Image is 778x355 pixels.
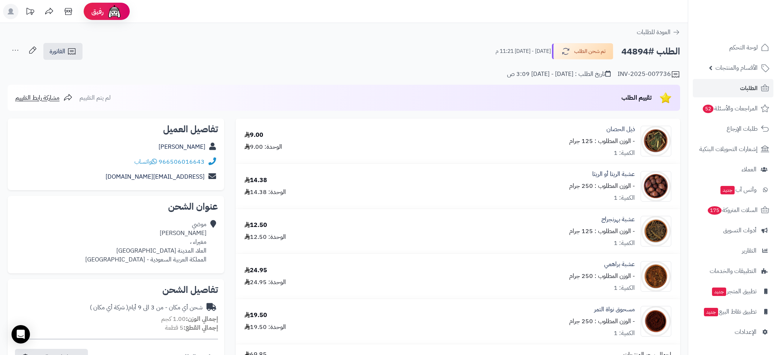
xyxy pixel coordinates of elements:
[708,206,722,215] span: 175
[244,131,263,140] div: 9.00
[569,136,635,146] small: - الوزن المطلوب : 125 جرام
[712,288,726,296] span: جديد
[244,278,286,287] div: الوحدة: 24.95
[244,176,267,185] div: 14.38
[614,329,635,338] div: الكمية: 1
[621,44,680,59] h2: الطلب #44894
[20,4,40,21] a: تحديثات المنصة
[614,239,635,248] div: الكمية: 1
[641,171,671,202] img: 1660069561-Reetha-90x90.jpg
[12,325,30,343] div: Open Intercom Messenger
[703,306,757,317] span: تطبيق نقاط البيع
[693,302,773,321] a: تطبيق نقاط البيعجديد
[693,282,773,301] a: تطبيق المتجرجديد
[569,271,635,281] small: - الوزن المطلوب : 250 جرام
[704,308,718,316] span: جديد
[735,327,757,337] span: الإعدادات
[244,143,282,151] div: الوحدة: 9.00
[693,38,773,57] a: لوحة التحكم
[693,262,773,280] a: التطبيقات والخدمات
[85,220,206,264] div: موضي [PERSON_NAME] مغيراء ، العلا، المدينة [GEOGRAPHIC_DATA] المملكة العربية السعودية - [GEOGRAPH...
[720,184,757,195] span: وآتس آب
[569,317,635,326] small: - الوزن المطلوب : 250 جرام
[601,215,635,224] a: عشبة بهرنجراج
[90,303,128,312] span: ( شركة أي مكان )
[641,306,671,337] img: 1737394487-Date%20Seed%20Powder-90x90.jpg
[14,285,218,294] h2: تفاصيل الشحن
[552,43,613,59] button: تم شحن الطلب
[711,286,757,297] span: تطبيق المتجر
[14,125,218,134] h2: تفاصيل العميل
[159,142,205,151] a: [PERSON_NAME]
[693,79,773,97] a: الطلبات
[693,242,773,260] a: التقارير
[161,314,218,324] small: 1.00 كجم
[729,42,758,53] span: لوحة التحكم
[720,186,735,194] span: جديد
[693,140,773,158] a: إشعارات التحويلات البنكية
[496,48,551,55] small: [DATE] - [DATE] 11:21 م
[710,266,757,276] span: التطبيقات والخدمات
[699,144,758,154] span: إشعارات التحويلات البنكية
[693,181,773,199] a: وآتس آبجديد
[740,83,758,94] span: الطلبات
[90,303,203,312] div: شحن أي مكان - من 3 الى 9 أيام
[507,70,611,79] div: تاريخ الطلب : [DATE] - [DATE] 3:09 ص
[244,188,286,197] div: الوحدة: 14.38
[134,157,157,166] a: واتساب
[693,99,773,118] a: المراجعات والأسئلة52
[621,93,652,102] span: تقييم الطلب
[606,125,635,134] a: ذيل الحصان
[50,47,65,56] span: الفاتورة
[244,233,286,242] div: الوحدة: 12.50
[614,194,635,202] div: الكمية: 1
[614,149,635,158] div: الكمية: 1
[742,245,757,256] span: التقارير
[244,323,286,332] div: الوحدة: 19.50
[641,216,671,247] img: 1693553337-Bhringraj-90x90.jpg
[244,266,267,275] div: 24.95
[15,93,73,102] a: مشاركة رابط التقييم
[183,323,218,332] strong: إجمالي القطع:
[15,93,59,102] span: مشاركة رابط التقييم
[707,205,758,215] span: السلات المتروكة
[159,157,205,166] a: 966506016643
[641,261,671,292] img: 1693553391-Brahmi-90x90.jpg
[715,62,758,73] span: الأقسام والمنتجات
[91,7,104,16] span: رفيق
[641,126,671,156] img: 1650694361-Hosetail-90x90.jpg
[637,28,680,37] a: العودة للطلبات
[742,164,757,175] span: العملاء
[726,21,771,37] img: logo-2.png
[604,260,635,269] a: عشبة براهمي
[727,123,758,134] span: طلبات الإرجاع
[594,305,635,314] a: مسحوق نواة التمر
[693,201,773,219] a: السلات المتروكة175
[569,181,635,191] small: - الوزن المطلوب : 250 جرام
[592,170,635,179] a: عشبة الريتا أو الريثا
[569,227,635,236] small: - الوزن المطلوب : 125 جرام
[702,103,758,114] span: المراجعات والأسئلة
[693,120,773,138] a: طلبات الإرجاع
[43,43,83,60] a: الفاتورة
[637,28,671,37] span: العودة للطلبات
[79,93,111,102] span: لم يتم التقييم
[14,202,218,211] h2: عنوان الشحن
[723,225,757,236] span: أدوات التسويق
[693,323,773,341] a: الإعدادات
[165,323,218,332] small: 5 قطعة
[107,4,122,19] img: ai-face.png
[186,314,218,324] strong: إجمالي الوزن:
[693,160,773,179] a: العملاء
[693,221,773,240] a: أدوات التسويق
[614,284,635,293] div: الكمية: 1
[106,172,205,181] a: [EMAIL_ADDRESS][DOMAIN_NAME]
[618,70,680,79] div: INV-2025-007736
[244,221,267,230] div: 12.50
[244,311,267,320] div: 19.50
[703,105,714,113] span: 52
